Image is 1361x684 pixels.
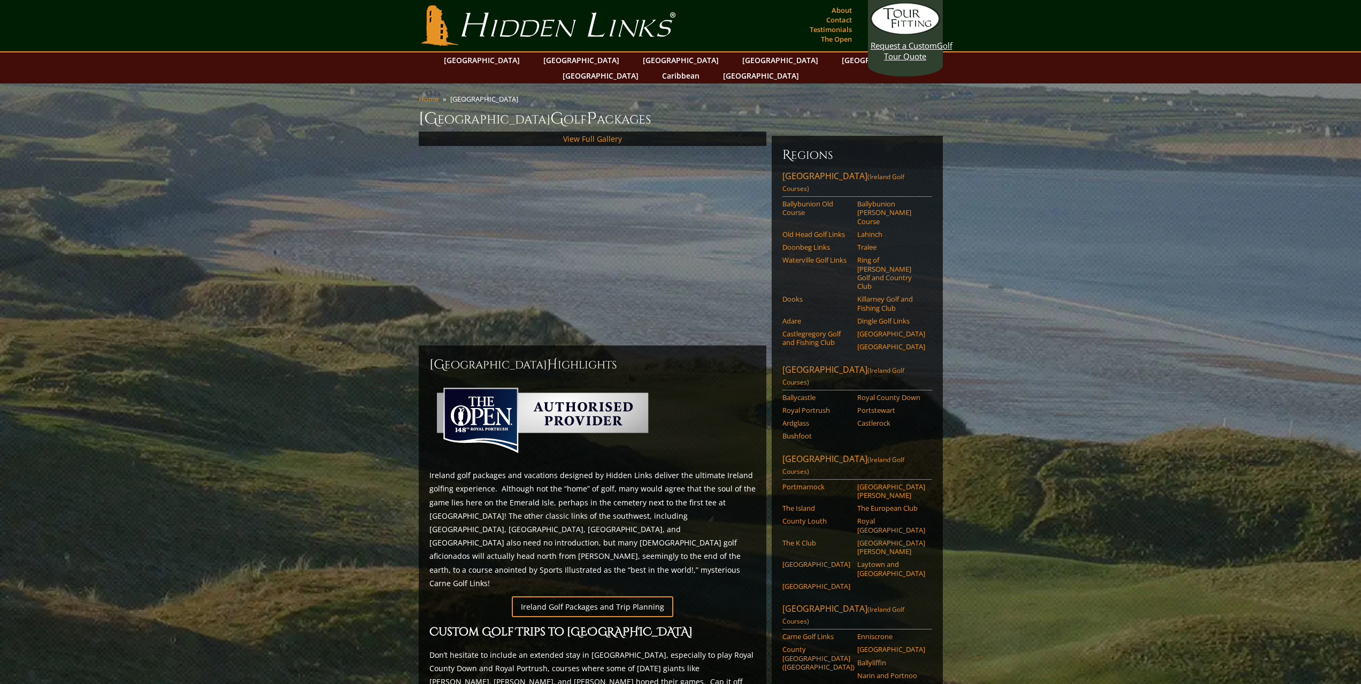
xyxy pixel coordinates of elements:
[782,393,850,402] a: Ballycastle
[857,517,925,534] a: Royal [GEOGRAPHIC_DATA]
[512,596,673,617] a: Ireland Golf Packages and Trip Planning
[782,632,850,641] a: Carne Golf Links
[782,230,850,239] a: Old Head Golf Links
[782,482,850,491] a: Portmarnock
[782,419,850,427] a: Ardglass
[782,317,850,325] a: Adare
[857,406,925,414] a: Portstewart
[857,419,925,427] a: Castlerock
[782,504,850,512] a: The Island
[818,32,855,47] a: The Open
[547,356,558,373] span: H
[429,468,756,590] p: Ireland golf packages and vacations designed by Hidden Links deliver the ultimate Ireland golfing...
[857,482,925,500] a: [GEOGRAPHIC_DATA][PERSON_NAME]
[782,455,904,476] span: (Ireland Golf Courses)
[782,199,850,217] a: Ballybunion Old Course
[782,453,932,480] a: [GEOGRAPHIC_DATA](Ireland Golf Courses)
[857,504,925,512] a: The European Club
[782,582,850,590] a: [GEOGRAPHIC_DATA]
[429,624,756,642] h2: Custom Golf Trips to [GEOGRAPHIC_DATA]
[857,632,925,641] a: Enniscrone
[782,329,850,347] a: Castlegregory Golf and Fishing Club
[782,517,850,525] a: County Louth
[871,3,940,62] a: Request a CustomGolf Tour Quote
[857,393,925,402] a: Royal County Down
[782,170,932,197] a: [GEOGRAPHIC_DATA](Ireland Golf Courses)
[538,52,625,68] a: [GEOGRAPHIC_DATA]
[857,230,925,239] a: Lahinch
[439,52,525,68] a: [GEOGRAPHIC_DATA]
[829,3,855,18] a: About
[857,295,925,312] a: Killarney Golf and Fishing Club
[782,560,850,568] a: [GEOGRAPHIC_DATA]
[450,94,522,104] li: [GEOGRAPHIC_DATA]
[782,539,850,547] a: The K Club
[857,671,925,680] a: Narin and Portnoo
[782,256,850,264] a: Waterville Golf Links
[782,172,904,193] span: (Ireland Golf Courses)
[782,366,904,387] span: (Ireland Golf Courses)
[550,108,564,129] span: G
[429,356,756,373] h2: [GEOGRAPHIC_DATA] ighlights
[782,364,932,390] a: [GEOGRAPHIC_DATA](Ireland Golf Courses)
[737,52,824,68] a: [GEOGRAPHIC_DATA]
[824,12,855,27] a: Contact
[857,342,925,351] a: [GEOGRAPHIC_DATA]
[782,645,850,671] a: County [GEOGRAPHIC_DATA] ([GEOGRAPHIC_DATA])
[857,645,925,654] a: [GEOGRAPHIC_DATA]
[557,68,644,83] a: [GEOGRAPHIC_DATA]
[419,94,439,104] a: Home
[782,432,850,440] a: Bushfoot
[857,243,925,251] a: Tralee
[563,134,622,144] a: View Full Gallery
[782,605,904,626] span: (Ireland Golf Courses)
[419,108,943,129] h1: [GEOGRAPHIC_DATA] olf ackages
[782,147,932,164] h6: Regions
[782,295,850,303] a: Dooks
[857,560,925,578] a: Laytown and [GEOGRAPHIC_DATA]
[657,68,705,83] a: Caribbean
[857,539,925,556] a: [GEOGRAPHIC_DATA][PERSON_NAME]
[782,243,850,251] a: Doonbeg Links
[857,658,925,667] a: Ballyliffin
[871,40,937,51] span: Request a Custom
[807,22,855,37] a: Testimonials
[857,317,925,325] a: Dingle Golf Links
[857,199,925,226] a: Ballybunion [PERSON_NAME] Course
[836,52,923,68] a: [GEOGRAPHIC_DATA]
[587,108,597,129] span: P
[782,603,932,629] a: [GEOGRAPHIC_DATA](Ireland Golf Courses)
[857,329,925,338] a: [GEOGRAPHIC_DATA]
[637,52,724,68] a: [GEOGRAPHIC_DATA]
[718,68,804,83] a: [GEOGRAPHIC_DATA]
[782,406,850,414] a: Royal Portrush
[857,256,925,290] a: Ring of [PERSON_NAME] Golf and Country Club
